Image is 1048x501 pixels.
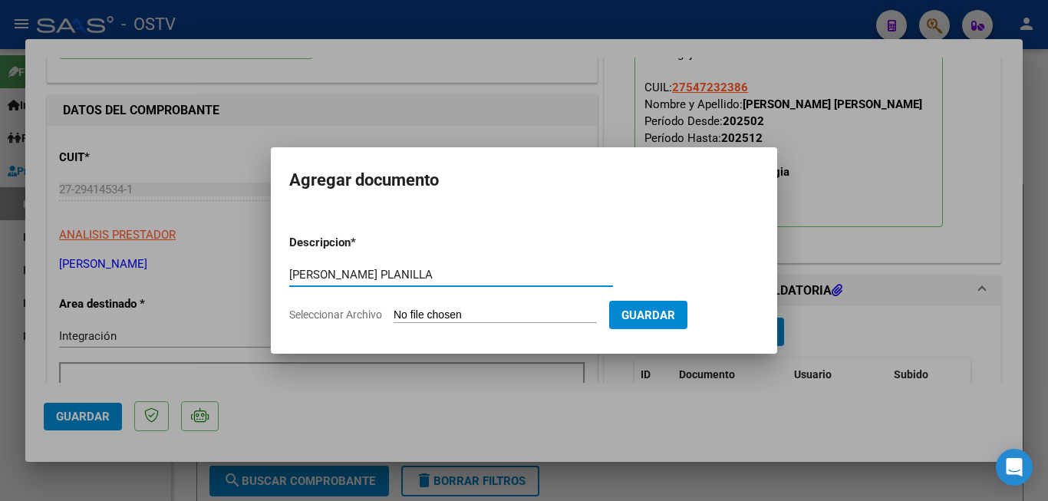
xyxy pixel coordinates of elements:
[621,308,675,322] span: Guardar
[289,166,759,195] h2: Agregar documento
[289,234,430,252] p: Descripcion
[996,449,1033,486] div: Open Intercom Messenger
[289,308,382,321] span: Seleccionar Archivo
[609,301,687,329] button: Guardar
